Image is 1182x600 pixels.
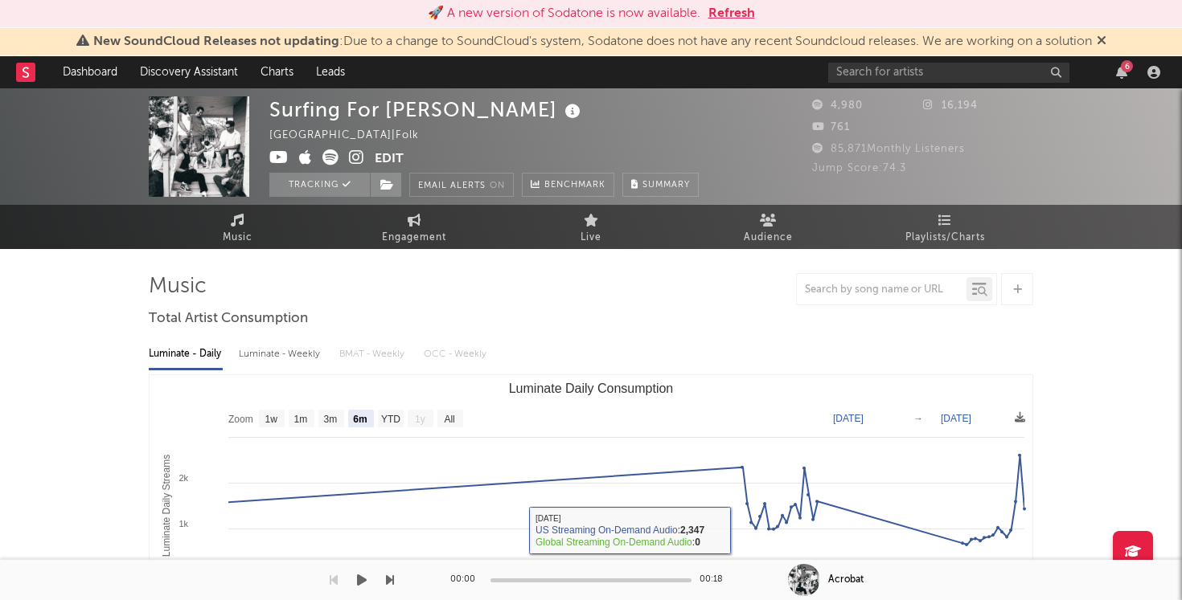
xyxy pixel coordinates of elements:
span: Live [581,228,601,247]
text: [DATE] [833,413,864,424]
a: Audience [679,205,856,249]
a: Playlists/Charts [856,205,1033,249]
span: 761 [812,122,850,133]
span: Dismiss [1097,35,1106,48]
a: Discovery Assistant [129,56,249,88]
span: New SoundCloud Releases not updating [93,35,339,48]
text: Luminate Daily Consumption [509,382,674,395]
text: Zoom [228,414,253,425]
text: 1m [294,414,308,425]
span: 85,871 Monthly Listeners [812,144,965,154]
text: 2k [179,473,188,483]
text: All [444,414,454,425]
span: Engagement [382,228,446,247]
text: 3m [324,414,338,425]
div: 🚀 A new version of Sodatone is now available. [428,4,700,23]
button: Edit [375,149,404,169]
input: Search for artists [828,63,1069,83]
div: 6 [1121,60,1133,72]
input: Search by song name or URL [797,284,967,296]
div: 00:18 [700,570,732,590]
div: [GEOGRAPHIC_DATA] | Folk [269,126,437,145]
div: Luminate - Daily [149,341,223,368]
a: Engagement [326,205,503,249]
span: Music [223,228,252,247]
span: Jump Score: 74.3 [812,163,906,173]
text: Luminate Daily Streams [161,455,172,557]
text: 1w [265,414,278,425]
button: Tracking [269,173,370,197]
em: On [490,182,505,190]
text: 6m [353,414,367,425]
a: Leads [305,56,356,88]
span: Benchmark [544,176,605,195]
text: [DATE] [941,413,971,424]
span: : Due to a change to SoundCloud's system, Sodatone does not have any recent Soundcloud releases. ... [93,35,1092,48]
a: Benchmark [522,173,614,197]
span: 16,194 [923,100,978,111]
div: 00:00 [450,570,482,590]
span: Total Artist Consumption [149,309,308,329]
text: 1y [415,414,425,425]
a: Live [503,205,679,249]
a: Dashboard [51,56,129,88]
a: Charts [249,56,305,88]
span: Playlists/Charts [905,228,985,247]
div: Surfing For [PERSON_NAME] [269,96,585,123]
span: 4,980 [812,100,863,111]
span: Audience [744,228,793,247]
text: YTD [381,414,400,425]
a: Music [149,205,326,249]
text: 1k [179,519,188,529]
div: Luminate - Weekly [239,341,323,368]
button: Email AlertsOn [409,173,514,197]
div: Acrobat [828,573,864,587]
button: 6 [1116,66,1127,79]
button: Summary [622,173,699,197]
span: Summary [642,181,690,190]
text: → [913,413,923,424]
button: Refresh [708,4,755,23]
